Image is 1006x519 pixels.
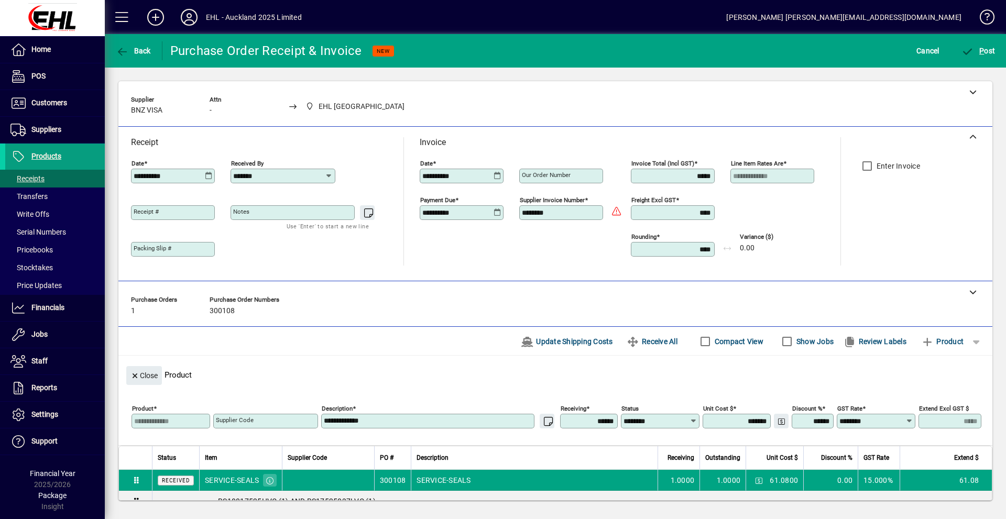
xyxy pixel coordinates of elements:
div: SERVICE-SEALS [205,475,259,485]
mat-label: Notes [233,208,249,215]
app-page-header-button: Close [124,370,165,380]
button: Profile [172,8,206,27]
app-page-header-button: Back [105,41,162,60]
span: - [210,106,212,115]
span: 300108 [210,307,235,315]
span: Back [116,47,151,55]
button: Add [139,8,172,27]
button: Change Price Levels [774,414,789,428]
mat-label: Description [322,405,353,412]
mat-label: Receiving [561,405,586,412]
span: Customers [31,98,67,107]
mat-label: Product [132,405,154,412]
label: Compact View [713,336,763,347]
span: Reports [31,383,57,392]
span: Home [31,45,51,53]
span: Write Offs [10,210,49,218]
mat-label: Supplier Code [216,416,254,424]
span: Price Updates [10,281,62,290]
span: Products [31,152,61,160]
a: Serial Numbers [5,223,105,241]
span: Support [31,437,58,445]
span: Receipts [10,174,45,183]
mat-label: Extend excl GST $ [919,405,969,412]
mat-label: Received by [231,160,264,167]
span: Settings [31,410,58,418]
a: Receipts [5,170,105,187]
span: 0.00 [740,244,754,252]
button: Product [916,332,969,351]
span: POS [31,72,46,80]
span: Update Shipping Costs [521,333,613,350]
span: Close [130,367,158,384]
span: Product [921,333,964,350]
span: 1 [131,307,135,315]
span: GST Rate [863,452,889,463]
mat-label: Date [420,160,433,167]
td: 0.00 [803,470,858,491]
mat-label: Status [621,405,639,412]
span: ost [961,47,996,55]
td: 1.0000 [699,470,746,491]
span: 61.0800 [770,475,798,485]
mat-label: Discount % [792,405,822,412]
span: Transfers [10,192,48,201]
a: Home [5,37,105,63]
mat-hint: Use 'Enter' to start a new line [287,220,369,232]
span: NEW [377,48,390,54]
button: Update Shipping Costs [517,332,617,351]
mat-label: GST rate [837,405,862,412]
span: Package [38,491,67,500]
span: Pricebooks [10,246,53,254]
td: SERVICE-SEALS [411,470,658,491]
span: Item [205,452,217,463]
mat-label: Payment due [420,196,455,204]
span: Financial Year [30,469,75,478]
mat-label: Receipt # [134,208,159,215]
a: Reports [5,375,105,401]
button: Post [959,41,998,60]
a: Settings [5,402,105,428]
a: Transfers [5,187,105,205]
mat-label: Packing Slip # [134,245,171,252]
mat-label: Our order number [522,171,571,179]
td: 300108 [374,470,411,491]
span: Staff [31,357,48,365]
a: Price Updates [5,277,105,294]
mat-label: Invoice Total (incl GST) [631,160,694,167]
div: Purchase Order Receipt & Invoice [170,42,362,59]
mat-label: Rounding [631,233,657,240]
span: Serial Numbers [10,228,66,236]
a: Staff [5,348,105,374]
button: Review Labels [839,332,911,351]
span: EHL AUCKLAND [303,100,409,113]
button: Close [126,366,162,385]
label: Show Jobs [794,336,834,347]
div: [PERSON_NAME] [PERSON_NAME][EMAIL_ADDRESS][DOMAIN_NAME] [726,9,961,26]
div: EHL - Auckland 2025 Limited [206,9,302,26]
span: Receive All [627,333,677,350]
span: EHL [GEOGRAPHIC_DATA] [319,101,404,112]
mat-label: Line item rates are [731,160,783,167]
span: Stocktakes [10,263,53,272]
span: Description [417,452,449,463]
span: Discount % [821,452,852,463]
span: Variance ($) [740,234,803,240]
span: Supplier Code [288,452,327,463]
a: Write Offs [5,205,105,223]
span: 1.0000 [671,475,695,485]
span: Suppliers [31,125,61,134]
span: Extend $ [954,452,979,463]
span: Status [158,452,176,463]
span: Received [162,478,190,483]
span: PO # [380,452,393,463]
a: Stocktakes [5,259,105,277]
a: Pricebooks [5,241,105,259]
td: 15.000% [858,470,900,491]
button: Back [113,41,154,60]
button: Change Price Levels [751,473,766,488]
span: Cancel [916,42,939,59]
span: P [979,47,984,55]
td: 61.08 [900,470,992,491]
a: Suppliers [5,117,105,143]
